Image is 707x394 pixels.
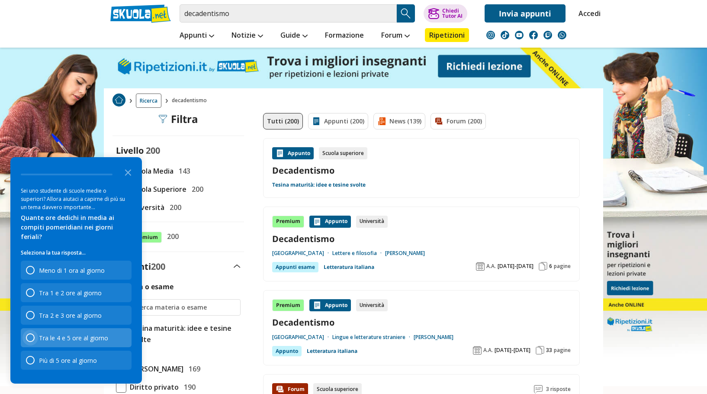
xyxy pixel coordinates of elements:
span: Tesina maturità: idee e tesine svolte [126,323,241,345]
img: Cerca appunti, riassunti o versioni [399,7,412,20]
span: Premium [130,232,162,243]
span: Scuola Media [126,165,174,177]
div: Filtra [159,113,198,125]
span: 33 [546,347,552,354]
img: tiktok [501,31,509,39]
a: Appunti [177,28,216,44]
a: Formazione [323,28,366,44]
a: Appunti (200) [308,113,368,129]
img: Apri e chiudi sezione [234,265,241,268]
div: Università [356,216,388,228]
div: Università [356,299,388,311]
img: Anno accademico [473,346,482,355]
a: Lettere e filosofia [332,250,385,257]
span: 200 [188,184,203,195]
button: ChiediTutor AI [424,4,467,23]
a: Guide [278,28,310,44]
div: Quante ore dedichi in media ai compiti pomeridiani nei giorni feriali? [21,213,132,242]
div: Sei uno studente di scuole medie o superiori? Allora aiutaci a capirne di più su un tema davvero ... [21,187,132,211]
a: Decadentismo [272,233,571,245]
a: [PERSON_NAME] [385,250,425,257]
span: 200 [166,202,181,213]
div: Tra 2 e 3 ore al giorno [21,306,132,325]
img: Forum filtro contenuto [434,117,443,126]
div: Tra le 4 e 5 ore al giorno [39,334,108,342]
div: Appunto [272,147,314,159]
img: Home [112,94,125,107]
div: Meno di 1 ora al giorno [39,266,105,275]
img: Filtra filtri mobile [159,115,167,123]
input: Ricerca materia o esame [132,303,237,312]
div: Premium [272,299,304,311]
span: [DATE]-[DATE] [498,263,533,270]
span: [PERSON_NAME] [126,363,183,375]
img: Forum contenuto [276,385,284,394]
a: Decadentismo [272,316,571,328]
span: pagine [554,347,571,354]
div: Tra 1 e 2 ore al giorno [21,283,132,302]
span: Diritto privato [126,381,179,393]
a: Ricerca [136,94,161,108]
img: instagram [486,31,495,39]
a: Invia appunti [485,4,566,23]
img: twitch [543,31,552,39]
a: Forum [379,28,412,44]
div: Più di 5 ore al giorno [39,356,97,365]
span: Università [126,202,164,213]
div: Meno di 1 ora al giorno [21,261,132,280]
a: Letteratura italiana [324,262,374,272]
div: Chiedi Tutor AI [442,8,463,19]
img: Pagine [536,346,544,355]
a: News (139) [373,113,425,129]
div: Appunti esame [272,262,318,272]
a: [PERSON_NAME] [414,334,453,341]
img: WhatsApp [558,31,566,39]
span: Scuola Superiore [126,184,186,195]
span: 200 [164,231,179,242]
a: [GEOGRAPHIC_DATA] [272,334,332,341]
button: Close the survey [119,163,137,181]
div: Scuola superiore [319,147,367,159]
a: Tesina maturità: idee e tesine svolte [272,181,366,188]
label: Livello [116,145,144,156]
span: 190 [180,381,196,393]
a: Lingue e letterature straniere [332,334,414,341]
img: Appunti contenuto [276,149,284,158]
div: Tra le 4 e 5 ore al giorno [21,328,132,347]
a: Notizie [229,28,265,44]
p: Seleziona la tua risposta... [21,249,132,257]
img: Commenti lettura [534,385,543,394]
div: Tra 1 e 2 ore al giorno [39,289,102,297]
span: 200 [146,145,160,156]
span: [DATE]-[DATE] [495,347,530,354]
img: Appunti filtro contenuto [312,117,321,126]
span: 200 [151,261,165,272]
a: Ripetizioni [425,28,469,42]
img: Appunti contenuto [313,217,321,226]
div: Survey [10,157,142,384]
input: Cerca appunti, riassunti o versioni [180,4,397,23]
span: pagine [554,263,571,270]
img: Pagine [539,262,547,271]
img: News filtro contenuto [377,117,386,126]
div: Appunto [309,216,351,228]
label: Materia o esame [116,282,174,291]
img: Anno accademico [476,262,485,271]
span: A.A. [483,347,493,354]
span: 143 [175,165,190,177]
a: Accedi [578,4,597,23]
div: Appunto [272,346,302,356]
a: Letteratura italiana [307,346,357,356]
a: [GEOGRAPHIC_DATA] [272,250,332,257]
img: facebook [529,31,538,39]
span: decadentismo [172,94,210,108]
img: youtube [515,31,524,39]
a: Tutti (200) [263,113,303,129]
div: Appunto [309,299,351,311]
button: Search Button [397,4,415,23]
span: 169 [185,363,200,375]
a: Home [112,94,125,108]
div: Più di 5 ore al giorno [21,351,132,370]
img: Appunti contenuto [313,301,321,310]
